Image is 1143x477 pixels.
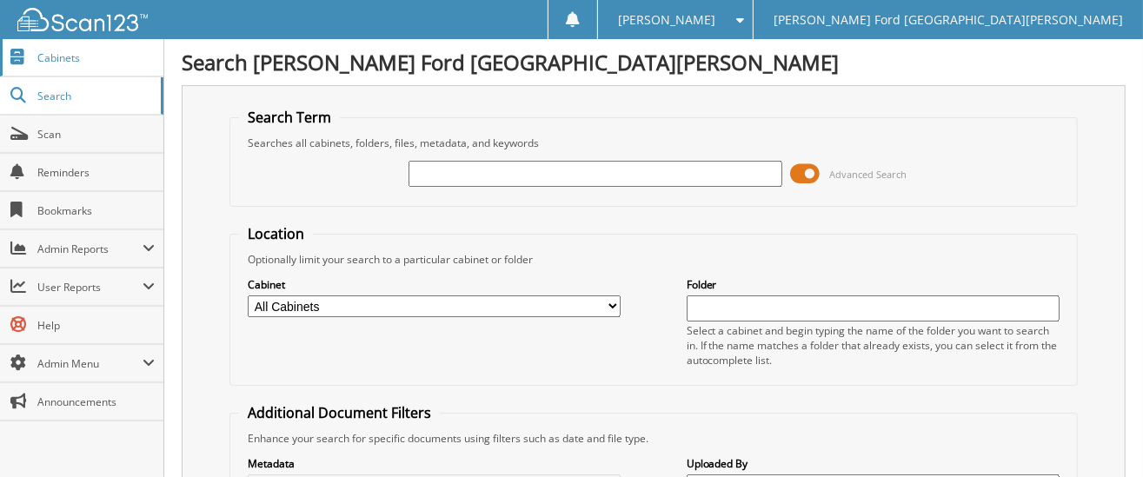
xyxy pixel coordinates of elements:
[248,456,621,471] label: Metadata
[239,224,313,243] legend: Location
[37,165,155,180] span: Reminders
[182,48,1126,76] h1: Search [PERSON_NAME] Ford [GEOGRAPHIC_DATA][PERSON_NAME]
[687,277,1060,292] label: Folder
[830,168,907,181] span: Advanced Search
[37,394,155,409] span: Announcements
[37,318,155,333] span: Help
[774,15,1123,25] span: [PERSON_NAME] Ford [GEOGRAPHIC_DATA][PERSON_NAME]
[239,431,1067,446] div: Enhance your search for specific documents using filters such as date and file type.
[239,136,1067,150] div: Searches all cabinets, folders, files, metadata, and keywords
[37,127,155,142] span: Scan
[239,252,1067,267] div: Optionally limit your search to a particular cabinet or folder
[687,456,1060,471] label: Uploaded By
[687,323,1060,368] div: Select a cabinet and begin typing the name of the folder you want to search in. If the name match...
[37,203,155,218] span: Bookmarks
[37,50,155,65] span: Cabinets
[37,89,152,103] span: Search
[248,277,621,292] label: Cabinet
[37,242,143,256] span: Admin Reports
[239,108,340,127] legend: Search Term
[17,8,148,31] img: scan123-logo-white.svg
[619,15,716,25] span: [PERSON_NAME]
[1056,394,1143,477] iframe: Chat Widget
[37,280,143,295] span: User Reports
[239,403,440,422] legend: Additional Document Filters
[37,356,143,371] span: Admin Menu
